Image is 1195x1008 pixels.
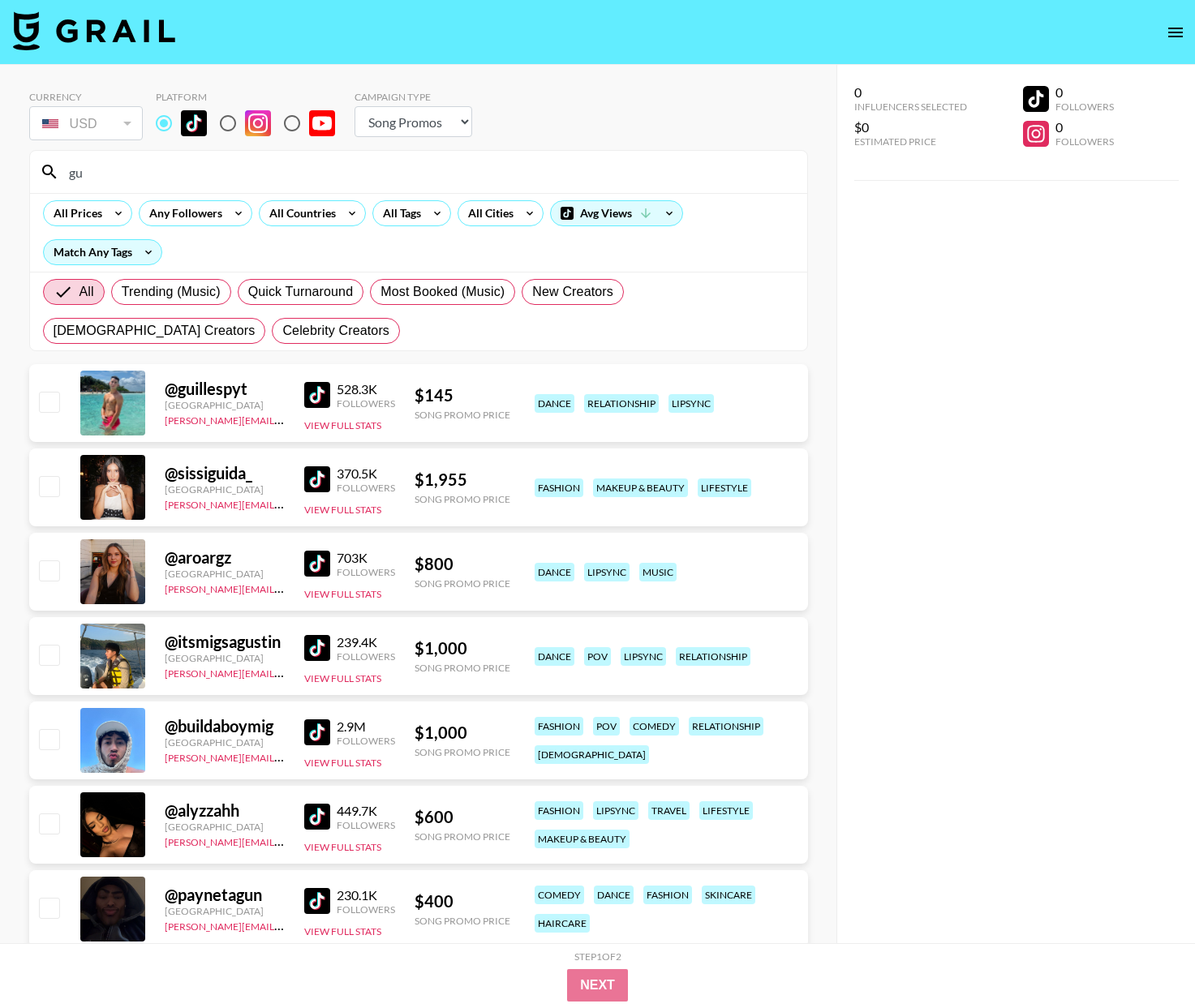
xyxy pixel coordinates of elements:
div: 449.7K [337,803,395,819]
div: lipsync [584,563,630,581]
div: Song Promo Price [415,662,510,674]
div: dance [535,563,574,581]
div: All Tags [373,201,424,225]
div: 528.3K [337,381,395,397]
button: View Full Stats [304,588,381,600]
a: [PERSON_NAME][EMAIL_ADDRESS][PERSON_NAME][DOMAIN_NAME] [165,411,482,427]
div: relationship [676,647,750,666]
div: [GEOGRAPHIC_DATA] [165,905,285,917]
div: Followers [337,903,395,916]
div: Influencers Selected [854,101,967,113]
div: pov [584,647,611,666]
a: [PERSON_NAME][EMAIL_ADDRESS][DOMAIN_NAME] [165,580,405,595]
div: lifestyle [698,478,751,497]
div: 0 [854,84,967,101]
div: fashion [535,717,583,736]
div: 0 [1055,84,1114,101]
div: dance [535,394,574,413]
span: Trending (Music) [122,282,221,302]
img: Instagram [245,110,271,136]
button: open drawer [1159,16,1192,49]
div: skincare [702,886,755,904]
div: Followers [337,735,395,747]
a: [PERSON_NAME][EMAIL_ADDRESS][DOMAIN_NAME] [165,833,405,848]
div: Match Any Tags [44,240,161,264]
div: 370.5K [337,465,395,482]
div: lifestyle [699,801,753,820]
div: comedy [535,886,584,904]
div: @ sissiguida_ [165,463,285,483]
div: 0 [1055,119,1114,135]
div: Song Promo Price [415,577,510,590]
img: TikTok [304,804,330,830]
div: $ 1,000 [415,638,510,658]
iframe: Drift Widget Chat Controller [1114,927,1176,989]
img: TikTok [304,382,330,408]
div: comedy [630,717,679,736]
span: [DEMOGRAPHIC_DATA] Creators [54,321,256,341]
div: Campaign Type [355,91,472,103]
div: relationship [584,394,659,413]
div: 239.4K [337,634,395,650]
span: All [80,282,94,302]
img: TikTok [304,888,330,914]
a: [PERSON_NAME][EMAIL_ADDRESS][DOMAIN_NAME] [165,917,405,933]
div: haircare [535,914,590,933]
div: [GEOGRAPHIC_DATA] [165,821,285,833]
div: $ 1,955 [415,470,510,490]
button: View Full Stats [304,672,381,684]
div: Step 1 of 2 [574,950,621,963]
div: lipsync [621,647,666,666]
div: Currency is locked to USD [29,103,143,144]
button: View Full Stats [304,925,381,937]
div: $ 145 [415,385,510,405]
div: Any Followers [140,201,226,225]
div: All Countries [260,201,339,225]
button: View Full Stats [304,757,381,769]
div: Followers [337,482,395,494]
div: @ buildaboymig [165,716,285,736]
button: Next [567,969,628,1002]
div: Song Promo Price [415,409,510,421]
div: fashion [535,478,583,497]
a: [PERSON_NAME][EMAIL_ADDRESS][PERSON_NAME][DOMAIN_NAME] [165,664,482,680]
div: Estimated Price [854,135,967,148]
button: View Full Stats [304,504,381,516]
div: Followers [337,650,395,663]
div: Followers [337,819,395,831]
div: Song Promo Price [415,830,510,843]
span: Most Booked (Music) [380,282,505,302]
span: Quick Turnaround [248,282,354,302]
div: @ alyzzahh [165,800,285,821]
img: TikTok [304,719,330,745]
a: [PERSON_NAME][EMAIL_ADDRESS][DOMAIN_NAME] [165,748,405,764]
button: View Full Stats [304,419,381,431]
img: TikTok [304,551,330,577]
div: 2.9M [337,718,395,735]
div: $ 400 [415,891,510,911]
div: fashion [643,886,692,904]
div: All Prices [44,201,105,225]
div: Platform [156,91,348,103]
div: travel [648,801,690,820]
img: TikTok [181,110,207,136]
div: dance [535,647,574,666]
div: $ 800 [415,554,510,574]
div: [GEOGRAPHIC_DATA] [165,399,285,411]
div: @ guillespyt [165,379,285,399]
div: dance [594,886,634,904]
div: Followers [1055,135,1114,148]
div: Followers [1055,101,1114,113]
div: fashion [535,801,583,820]
a: [PERSON_NAME][EMAIL_ADDRESS][DOMAIN_NAME] [165,495,405,511]
div: [GEOGRAPHIC_DATA] [165,568,285,580]
div: 230.1K [337,887,395,903]
div: [GEOGRAPHIC_DATA] [165,483,285,495]
div: Song Promo Price [415,915,510,927]
img: TikTok [304,466,330,492]
div: relationship [689,717,763,736]
div: @ itsmigsagustin [165,632,285,652]
div: music [639,563,677,581]
div: lipsync [593,801,638,820]
div: makeup & beauty [593,478,688,497]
